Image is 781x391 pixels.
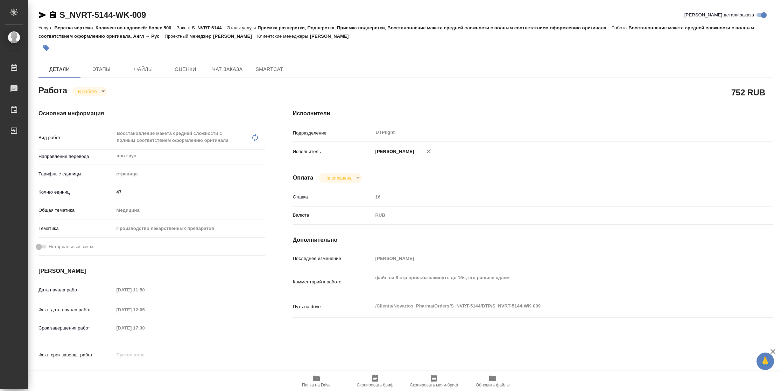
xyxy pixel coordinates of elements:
[38,325,114,332] p: Срок завершения работ
[49,11,57,19] button: Скопировать ссылку
[49,243,93,250] span: Нотариальный заказ
[322,175,353,181] button: Не оплачена
[114,204,265,216] div: Медицина
[85,65,118,74] span: Этапы
[373,253,733,263] input: Пустое поле
[293,130,373,137] p: Подразделение
[293,194,373,201] p: Ставка
[373,300,733,312] textarea: /Clients/Novartos_Pharma/Orders/S_NVRT-5144/DTP/S_NVRT-5144-WK-009
[293,255,373,262] p: Последнее изменение
[227,25,258,30] p: Этапы услуги
[76,88,99,94] button: В работе
[346,371,404,391] button: Скопировать бриф
[38,267,265,275] h4: [PERSON_NAME]
[192,25,227,30] p: S_NVRT-5144
[169,65,202,74] span: Оценки
[731,86,765,98] h2: 752 RUB
[114,168,265,180] div: страница
[114,350,175,360] input: Пустое поле
[38,40,54,56] button: Добавить тэг
[319,173,362,183] div: В работе
[114,187,265,197] input: ✎ Введи что-нибудь
[759,354,771,369] span: 🙏
[38,370,114,377] p: Срок завершения услуги
[293,212,373,219] p: Валюта
[114,305,175,315] input: Пустое поле
[38,109,265,118] h4: Основная информация
[287,371,346,391] button: Папка на Drive
[114,223,265,234] div: Производство лекарственных препаратов
[373,148,414,155] p: [PERSON_NAME]
[257,34,310,39] p: Клиентские менеджеры
[421,144,436,159] button: Удалить исполнителя
[357,383,393,388] span: Скопировать бриф
[293,236,773,244] h4: Дополнительно
[476,383,510,388] span: Обновить файлы
[310,34,354,39] p: [PERSON_NAME]
[373,272,733,291] textarea: файл на 8 стр просьба закинуть до 15ч, его раньше сдаем
[38,225,114,232] p: Тематика
[54,25,176,30] p: Верстка чертежа. Количество надписей: более 500
[114,323,175,333] input: Пустое поле
[293,278,373,285] p: Комментарий к работе
[165,34,213,39] p: Проектный менеджер
[293,109,773,118] h4: Исполнители
[114,285,175,295] input: Пустое поле
[72,87,107,96] div: В работе
[293,174,314,182] h4: Оплата
[757,353,774,370] button: 🙏
[38,207,114,214] p: Общая тематика
[293,148,373,155] p: Исполнитель
[373,192,733,202] input: Пустое поле
[38,134,114,141] p: Вид работ
[404,371,463,391] button: Скопировать мини-бриф
[463,371,522,391] button: Обновить файлы
[38,25,54,30] p: Услуга
[253,65,286,74] span: SmartCat
[38,11,47,19] button: Скопировать ссылку для ЯМессенджера
[38,352,114,359] p: Факт. срок заверш. работ
[258,25,611,30] p: Приемка разверстки, Подверстка, Приемка подверстки, Восстановление макета средней сложности с пол...
[127,65,160,74] span: Файлы
[114,368,175,378] input: ✎ Введи что-нибудь
[38,153,114,160] p: Направление перевода
[59,10,146,20] a: S_NVRT-5144-WK-009
[410,383,458,388] span: Скопировать мини-бриф
[177,25,192,30] p: Заказ:
[38,306,114,313] p: Факт. дата начала работ
[684,12,754,19] span: [PERSON_NAME] детали заказа
[43,65,76,74] span: Детали
[612,25,629,30] p: Работа
[373,209,733,221] div: RUB
[293,303,373,310] p: Путь на drive
[38,84,67,96] h2: Работа
[211,65,244,74] span: Чат заказа
[38,171,114,178] p: Тарифные единицы
[213,34,257,39] p: [PERSON_NAME]
[38,189,114,196] p: Кол-во единиц
[38,287,114,294] p: Дата начала работ
[302,383,331,388] span: Папка на Drive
